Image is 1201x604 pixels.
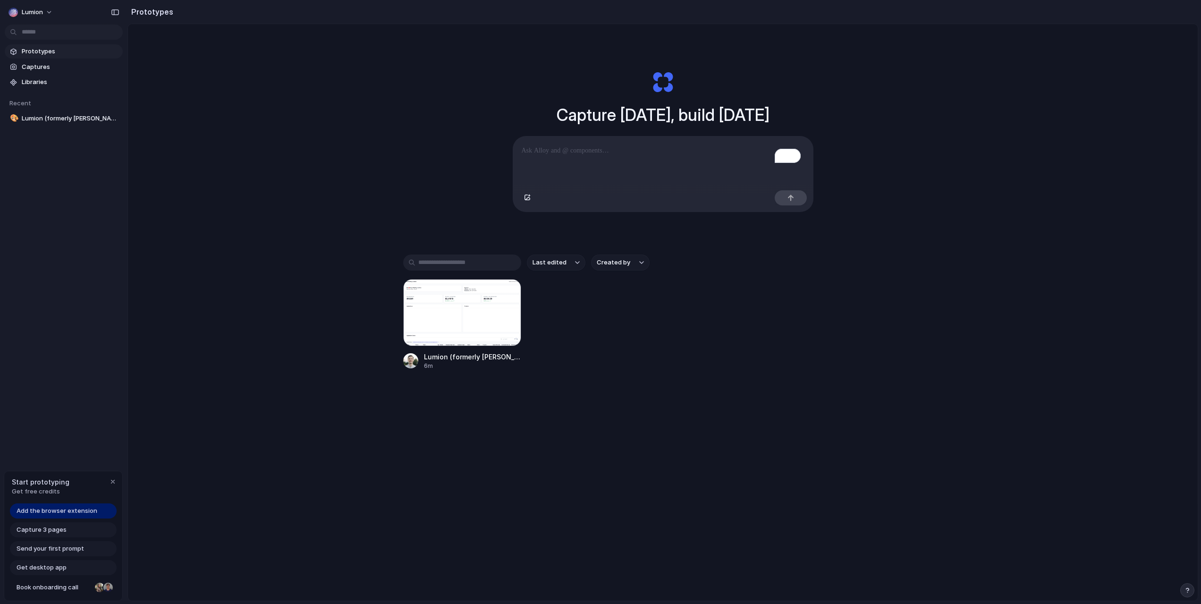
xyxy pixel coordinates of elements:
span: Libraries [22,77,119,87]
span: Start prototyping [12,477,69,487]
a: 🎨Lumion (formerly [PERSON_NAME]) [5,111,123,126]
button: Last edited [527,255,585,271]
button: 🎨 [8,114,18,123]
a: Lumion (formerly Mia Share)Lumion (formerly [PERSON_NAME])6m [403,279,521,370]
span: Book onboarding call [17,583,91,592]
span: Captures [22,62,119,72]
span: Lumion (formerly [PERSON_NAME]) [22,114,119,123]
h1: Capture [DATE], build [DATE] [557,102,770,128]
div: Lumion (formerly [PERSON_NAME]) [424,352,521,362]
div: Christian Iacullo [102,582,114,593]
a: Captures [5,60,123,74]
span: Prototypes [22,47,119,56]
span: Recent [9,99,31,107]
span: Get desktop app [17,563,67,572]
span: Last edited [533,258,567,267]
span: Add the browser extension [17,506,97,516]
span: Capture 3 pages [17,525,67,535]
span: Get free credits [12,487,69,496]
span: Send your first prompt [17,544,84,553]
button: Created by [591,255,650,271]
a: Book onboarding call [10,580,117,595]
h2: Prototypes [127,6,173,17]
span: Lumion [22,8,43,17]
div: 🎨 [10,113,17,124]
div: 6m [424,362,521,370]
a: Get desktop app [10,560,117,575]
button: Lumion [5,5,58,20]
div: To enrich screen reader interactions, please activate Accessibility in Grammarly extension settings [513,136,813,187]
span: Created by [597,258,630,267]
div: Nicole Kubica [94,582,105,593]
a: Add the browser extension [10,503,117,519]
a: Prototypes [5,44,123,59]
a: Libraries [5,75,123,89]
